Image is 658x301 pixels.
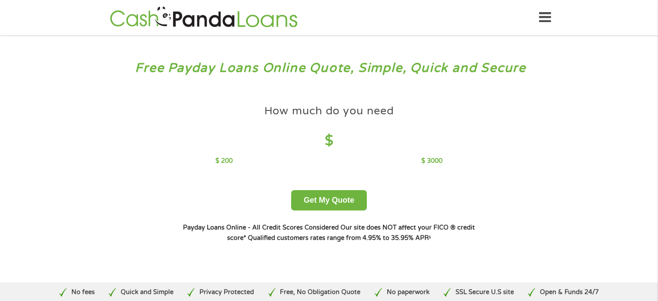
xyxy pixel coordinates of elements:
[248,234,431,242] strong: Qualified customers rates range from 4.95% to 35.95% APR¹
[227,224,475,242] strong: Our site does NOT affect your FICO ® credit score*
[264,104,394,118] h4: How much do you need
[107,5,300,30] img: GetLoanNow Logo
[280,288,360,297] p: Free, No Obligation Quote
[456,288,514,297] p: SSL Secure U.S site
[25,60,633,76] h3: Free Payday Loans Online Quote, Simple, Quick and Secure
[421,156,443,166] p: $ 3000
[291,190,367,210] button: Get My Quote
[121,288,173,297] p: Quick and Simple
[387,288,430,297] p: No paperwork
[199,288,254,297] p: Privacy Protected
[71,288,95,297] p: No fees
[215,156,233,166] p: $ 200
[215,132,443,150] h4: $
[540,288,599,297] p: Open & Funds 24/7
[183,224,339,231] strong: Payday Loans Online - All Credit Scores Considered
